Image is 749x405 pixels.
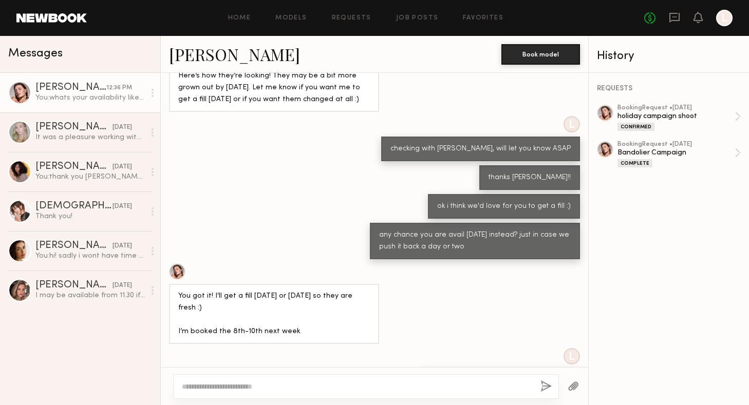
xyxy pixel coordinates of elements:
div: 12:36 PM [106,83,132,93]
div: [PERSON_NAME] [35,162,113,172]
div: History [597,50,741,62]
a: Requests [332,15,371,22]
div: [PERSON_NAME] [35,122,113,132]
div: Confirmed [617,123,654,131]
span: Messages [8,48,63,60]
div: checking with [PERSON_NAME], will let you know ASAP [390,143,571,155]
a: L [716,10,733,26]
div: ok i think we'd love for you to get a fill :) [437,201,571,213]
div: thanks [PERSON_NAME]!! [489,172,571,184]
div: holiday campaign shoot [617,111,735,121]
div: REQUESTS [597,85,741,92]
div: Thank you! [35,211,145,221]
div: You: whats your availability like the 13th-15th? [35,93,145,103]
button: Book model [501,44,580,65]
a: [PERSON_NAME] [169,43,300,65]
div: I may be available from 11.30 if that helps [35,291,145,300]
div: [DATE] [113,281,132,291]
div: any chance you are avail [DATE] instead? just in case we push it back a day or two [379,229,571,253]
div: [PERSON_NAME] [35,280,113,291]
div: You got it! I’ll get a fill [DATE] or [DATE] so they are fresh :) I’m booked the 8th-10th next week [178,291,370,338]
div: Complete [617,159,652,167]
div: You: hi! sadly i wont have time this week. Let us know when youre back and want to swing by the o... [35,251,145,261]
a: Models [275,15,307,22]
a: Home [228,15,251,22]
a: Book model [501,49,580,58]
div: booking Request • [DATE] [617,141,735,148]
div: Here’s how they’re looking! They may be a bit more grown out by [DATE]. Let me know if you want m... [178,70,370,106]
div: You: thank you [PERSON_NAME]!!! you were so so great [35,172,145,182]
div: Bandolier Campaign [617,148,735,158]
div: [DATE] [113,241,132,251]
div: booking Request • [DATE] [617,105,735,111]
div: [DATE] [113,202,132,211]
a: bookingRequest •[DATE]Bandolier CampaignComplete [617,141,741,167]
div: [PERSON_NAME] [35,83,106,93]
div: [PERSON_NAME] [35,241,113,251]
div: [DATE] [113,123,132,132]
div: [DEMOGRAPHIC_DATA][PERSON_NAME] [35,201,113,211]
a: Favorites [463,15,503,22]
div: It was a pleasure working with all of you😊💕 Hope to see you again soon! [35,132,145,142]
a: bookingRequest •[DATE]holiday campaign shootConfirmed [617,105,741,131]
a: Job Posts [396,15,439,22]
div: [DATE] [113,162,132,172]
